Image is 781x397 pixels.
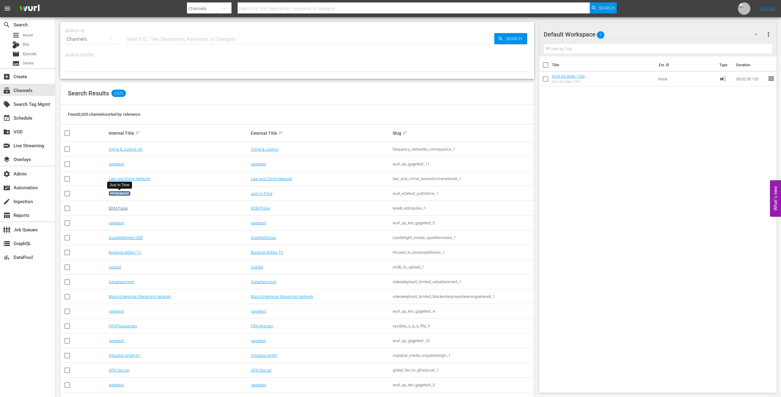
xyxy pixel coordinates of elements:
[109,176,150,181] a: Law and Crime Network
[12,60,20,67] span: Series
[251,353,277,358] a: InSpatial origIN
[599,2,615,13] span: Search
[4,5,11,12] span: menu
[3,87,10,94] span: Channels
[12,32,20,39] span: Asset
[109,191,130,196] a: Just In Time
[3,142,10,149] span: Live Streaming
[109,235,143,240] a: SparkleMovies-GER
[494,33,527,44] button: Search
[251,206,270,210] a: EDM Pulse
[111,90,126,97] span: 2,025
[251,368,272,372] a: GFN Soccer
[393,265,533,269] div: imdb_tv_upload_1
[109,265,121,269] a: Upload
[278,130,284,136] span: sort
[393,147,533,152] div: frequency_networks_crimejustice_1
[767,75,775,82] span: reorder
[251,176,292,181] a: Law and Crime Network
[251,250,283,255] a: Bonanza-Billies TV
[393,221,533,225] div: wurl_qa_ten_gagetest_5
[393,206,533,210] div: levelk_edmpulse_1
[3,254,10,261] span: DataPool
[765,27,772,42] button: more_vert
[3,21,10,29] span: Search
[770,180,781,217] button: Open Feedback Widget
[544,26,763,43] div: Default Workspace
[109,147,142,152] a: Crime & Justice UK
[552,74,585,79] a: Wurl Ad Slate 120s
[655,56,716,74] th: Ext. ID
[23,41,29,48] span: Bits
[393,235,533,240] div: candlelight_media_sparklemovies_1
[109,309,124,314] a: gagetest
[765,31,772,38] span: more_vert
[503,33,527,44] span: Search
[3,101,10,108] span: Search Tag Mgmt
[251,294,313,299] a: Black Enterprise Streaming Network
[734,71,767,86] td: 00:02:00.120
[393,338,533,343] div: wurl_qa_gagetest_10
[552,80,585,84] div: Wurl Ad Slate 120s
[3,156,10,163] span: Overlays
[109,324,137,328] a: FIFAPluswomen
[109,338,124,343] a: gagetest
[109,250,141,255] a: Bonanza-Billies TV
[3,184,10,191] span: Automation
[3,170,10,178] span: Admin
[12,50,20,58] span: Episode
[251,324,273,328] a: FIFA Women
[109,206,128,210] a: EDM Pulse
[738,2,750,15] img: url
[393,279,533,284] div: videoelephant_limited_valuetainment_1
[393,353,533,358] div: inspatial_media_inspatialorigin_1
[402,130,408,136] span: sort
[3,226,10,233] span: Job Queues
[393,324,533,328] div: sysdata_s_p_a_fifa_9
[393,383,533,387] div: wurl_qa_ten_gagetest_3
[716,56,732,74] th: Type
[251,309,266,314] a: gagetest
[68,112,140,117] span: Found 2,025 channels sorted by: relevance
[135,130,141,136] span: sort
[251,279,276,284] a: Valuetainment
[656,71,717,86] td: None
[393,250,533,255] div: tricoast_tv_bonanzabilliestv_1
[3,128,10,136] span: VOD
[109,294,171,299] a: Black Enterprise Streaming Network
[251,221,266,225] a: gagetest
[393,309,533,314] div: wurl_qa_ten_gagetest_4
[68,90,109,97] span: Search Results
[109,368,130,372] a: GFN Soccer
[3,212,10,219] span: Reports
[110,183,130,188] div: Just In Time
[65,31,119,48] div: Channels
[251,235,276,240] a: SparkleMovies
[393,294,533,299] div: videoelephant_limited_blackenterprisestreamingnetwork_1
[109,383,124,387] a: gagetest
[393,368,533,372] div: global_fan_tv_gfnsoccer_1
[759,6,775,11] a: Sign Out
[3,198,10,205] span: Ingestion
[251,147,278,152] a: Crime & Justice
[552,56,655,74] th: Title
[251,338,266,343] a: gagetest
[590,2,617,13] button: Search
[251,191,273,196] a: Just In Time
[12,41,20,48] div: Bits
[65,53,529,58] p: Search Filters:
[109,162,124,166] a: gagetest
[109,353,140,358] a: InSpatial origIN A1
[251,265,263,269] a: Upload
[23,60,34,66] span: Series
[251,129,391,137] div: External Title
[109,129,249,137] div: Internal Title
[3,114,10,122] span: Schedule
[732,56,769,74] th: Duration
[109,279,134,284] a: Valuetainment
[15,2,44,16] img: ans4CAIJ8jUAAAAAAAAAAAAAAAAAAAAAAAAgQb4GAAAAAAAAAAAAAAAAAAAAAAAAJMjXAAAAAAAAAAAAAAAAAAAAAAAAgAT5G...
[3,73,10,80] span: Create
[393,191,533,196] div: wurl_e2etest_justintime_1
[393,176,533,181] div: law_and_crime_lawandcrimenetwork_1
[23,51,37,57] span: Episode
